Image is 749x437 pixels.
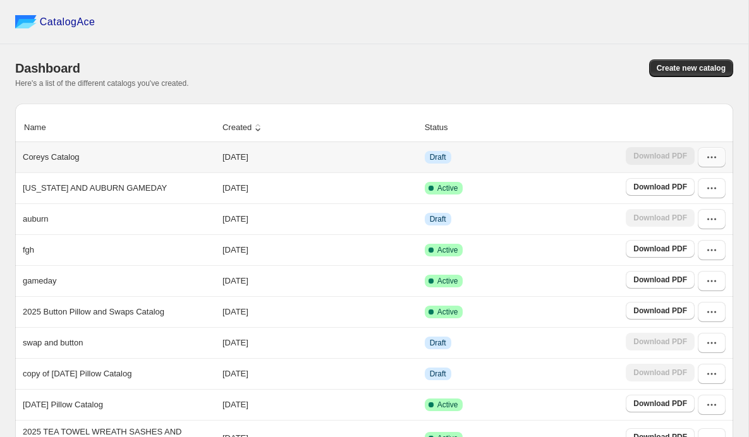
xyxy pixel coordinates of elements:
p: copy of [DATE] Pillow Catalog [23,368,131,380]
span: Download PDF [633,244,687,254]
span: Create new catalog [657,63,726,73]
p: 2025 Button Pillow and Swaps Catalog [23,306,164,318]
button: Create new catalog [649,59,733,77]
span: Active [437,245,458,255]
p: auburn [23,213,48,225]
span: Download PDF [633,275,687,285]
span: Draft [430,152,446,162]
td: [DATE] [219,234,421,265]
img: catalog ace [15,15,37,28]
a: Download PDF [626,302,695,320]
a: Download PDF [626,178,695,196]
td: [DATE] [219,389,421,420]
a: Download PDF [626,271,695,289]
a: Download PDF [626,395,695,412]
span: Download PDF [633,398,687,409]
p: gameday [23,275,56,287]
button: Status [423,116,463,140]
td: [DATE] [219,142,421,172]
span: Active [437,400,458,410]
span: Draft [430,214,446,224]
td: [DATE] [219,172,421,203]
span: Download PDF [633,306,687,316]
span: CatalogAce [40,16,95,28]
td: [DATE] [219,265,421,296]
td: [DATE] [219,327,421,358]
td: [DATE] [219,296,421,327]
span: Here's a list of the different catalogs you've created. [15,79,189,88]
p: fgh [23,244,34,256]
span: Active [437,307,458,317]
span: Dashboard [15,61,80,75]
button: Created [221,116,266,140]
button: Name [22,116,61,140]
span: Draft [430,338,446,348]
span: Draft [430,369,446,379]
p: Coreys Catalog [23,151,80,164]
td: [DATE] [219,203,421,234]
span: Download PDF [633,182,687,192]
span: Active [437,276,458,286]
span: Active [437,183,458,193]
p: swap and button [23,337,83,349]
p: [US_STATE] AND AUBURN GAMEDAY [23,182,167,195]
td: [DATE] [219,358,421,389]
p: [DATE] Pillow Catalog [23,398,103,411]
a: Download PDF [626,240,695,258]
